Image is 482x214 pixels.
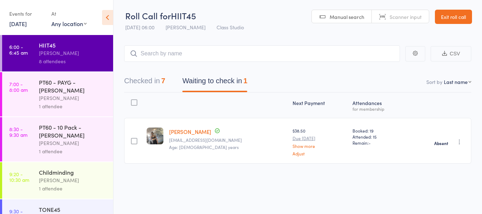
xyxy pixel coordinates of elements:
a: 7:00 -8:00 amPT60 - PAYG - [PERSON_NAME][PERSON_NAME]1 attendee [2,72,113,116]
div: Childminding [39,168,107,176]
span: HIIT45 [171,10,196,21]
span: [DATE] 06:00 [125,24,154,31]
span: Class Studio [217,24,244,31]
div: Any location [51,20,87,28]
a: 9:20 -10:30 amChildminding[PERSON_NAME]1 attendee [2,162,113,199]
div: PT60 - PAYG - [PERSON_NAME] [39,78,107,94]
span: Roll Call for [125,10,171,21]
div: 1 attendee [39,102,107,110]
div: [PERSON_NAME] [39,94,107,102]
div: 8 attendees [39,57,107,65]
span: Booked: 19 [352,128,406,134]
div: Events for [9,8,44,20]
span: Manual search [330,13,364,20]
small: lilymay642@gmail.com [169,138,287,143]
span: Attended: 15 [352,134,406,140]
span: Remain: [352,140,406,146]
div: [PERSON_NAME] [39,176,107,184]
button: CSV [431,46,471,61]
div: for membership [352,106,406,111]
div: Atten­dances [350,96,409,115]
time: 6:00 - 6:45 am [9,44,28,55]
div: [PERSON_NAME] [39,49,107,57]
a: Exit roll call [435,10,472,24]
div: 1 attendee [39,184,107,193]
div: Last name [444,78,468,85]
span: - [369,140,371,146]
strong: Absent [434,140,448,146]
div: TONE45 [39,205,107,213]
div: 1 attendee [39,147,107,155]
div: $38.50 [293,128,347,156]
a: [PERSON_NAME] [169,128,211,135]
div: HIIT45 [39,41,107,49]
span: [PERSON_NAME] [166,24,206,31]
input: Search by name [124,45,400,62]
a: [DATE] [9,20,27,28]
img: image1745624926.png [147,128,163,144]
span: Scanner input [390,13,422,20]
div: 7 [161,77,165,85]
button: Waiting to check in1 [182,73,247,92]
small: Due [DATE] [293,136,347,141]
a: Adjust [293,151,347,156]
div: 1 [243,77,247,85]
time: 7:00 - 8:00 am [9,81,28,93]
span: Age: [DEMOGRAPHIC_DATA] years [169,144,239,150]
div: [PERSON_NAME] [39,139,107,147]
a: 6:00 -6:45 amHIIT45[PERSON_NAME]8 attendees [2,35,113,71]
div: Next Payment [290,96,350,115]
time: 8:30 - 9:30 am [9,126,27,138]
a: 8:30 -9:30 amPT60 - 10 Pack - [PERSON_NAME][PERSON_NAME]1 attendee [2,117,113,161]
div: PT60 - 10 Pack - [PERSON_NAME] [39,123,107,139]
button: Checked in7 [124,73,165,92]
time: 9:20 - 10:30 am [9,171,29,183]
a: Show more [293,144,347,148]
label: Sort by [426,78,442,85]
div: At [51,8,87,20]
